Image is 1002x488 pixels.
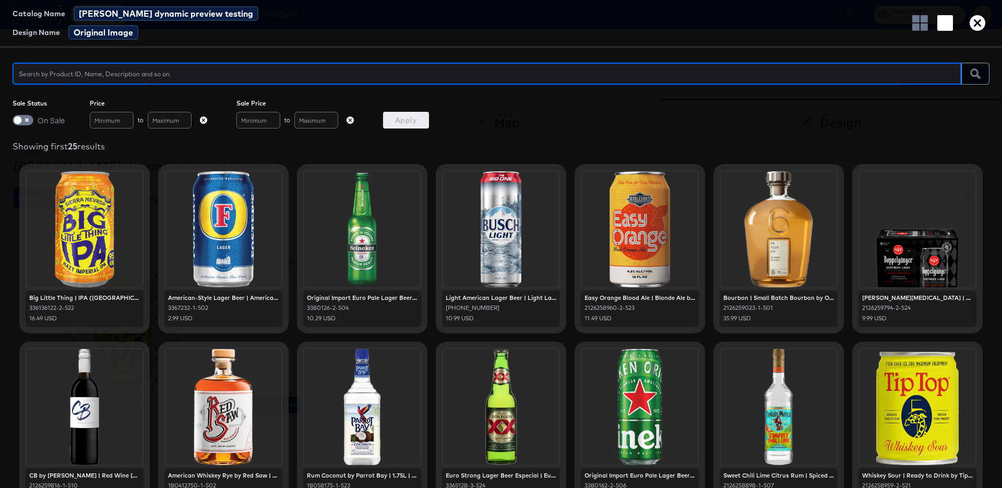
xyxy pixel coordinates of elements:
div: 3367232-1-502 [168,304,279,312]
span: On Sale [38,115,65,125]
div: Rum Coconut by Parrot Bay | 1.75L | [US_STATE] [307,472,417,480]
div: 2.99 USD [168,315,279,322]
div: Bourbon | Small Batch Bourbon by On Your Six | 750ml | [GEOGRAPHIC_DATA] [723,294,834,302]
div: 16.49 USD [29,315,140,322]
div: Original Import Euro Pale Lager Beer | Euro Pale Lager by Heineken | 16oz | [GEOGRAPHIC_DATA] [584,472,695,480]
div: 2126258960-2-523 [584,304,695,312]
div: Light American Lager Beer | Light Lager by [PERSON_NAME] | 16oz | [US_STATE] [446,294,556,302]
input: Minimum [236,112,280,129]
div: 336136122-2-522 [29,304,140,312]
strong: 25 [68,141,77,152]
div: Showing first results [13,141,989,152]
span: Design Name [13,28,60,37]
div: Euro Strong Lager Beer Especial | Euro Strong Lager by Dos Equis | 12oz | [GEOGRAPHIC_DATA] [446,472,556,480]
div: CB by [PERSON_NAME] | Red Wine [PERSON_NAME] | 750ml | [US_STATE] [29,472,140,480]
div: Sweet Chili Lime Citrus Rum | Spiced Rum by Captain [PERSON_NAME] | 750ml | [GEOGRAPHIC_DATA][US_... [723,472,834,480]
span: to [138,117,144,124]
input: Maximum [294,112,338,129]
span: Sale Status [13,99,65,108]
span: to [284,117,290,124]
span: Sale Price [236,99,358,108]
input: Minimum [90,112,134,129]
div: Whiskey Sour | Ready to Drink by Tip Top | 100ml | [US_STATE] [862,472,973,480]
span: [PERSON_NAME] dynamic preview testing [74,6,258,21]
div: 2126259794-2-524 [862,304,973,312]
div: American-Style Lager Beer | American-Style Lager by [PERSON_NAME] | 25oz | [GEOGRAPHIC_DATA] [168,294,279,302]
div: 10.99 USD [446,315,556,322]
input: Search by Product ID, Name, Description and so on. [13,58,961,80]
div: 10.29 USD [307,315,417,322]
span: Price [90,99,211,108]
div: Easy Orange Blood Ale | Blonde Ale by Boulevard | 12oz | [US_STATE] [584,294,695,302]
div: 35.99 USD [723,315,834,322]
span: Catalog Name [13,9,65,18]
div: Big Little Thing | IPA ([GEOGRAPHIC_DATA] Pale Ale) by [GEOGRAPHIC_DATA][US_STATE] | 12oz | [US_S... [29,294,140,302]
div: American Whiskey Rye by Red Saw | 750ml | [US_STATE] [168,472,279,480]
div: [PERSON_NAME][MEDICAL_DATA] | Fruit Beer by [MEDICAL_DATA] | 12oz | [US_STATE] [862,294,973,302]
div: [PHONE_NUMBER] [446,304,556,312]
input: Maximum [148,112,192,129]
span: Original Image [68,25,138,40]
div: Original Import Euro Pale Lager Beer | Euro Pale Lager by Heineken | 12oz | [GEOGRAPHIC_DATA] [307,294,417,302]
div: 2126259023-1-501 [723,304,834,312]
div: 3380126-2-504 [307,304,417,312]
div: 9.99 USD [862,315,973,322]
div: 11.49 USD [584,315,695,322]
